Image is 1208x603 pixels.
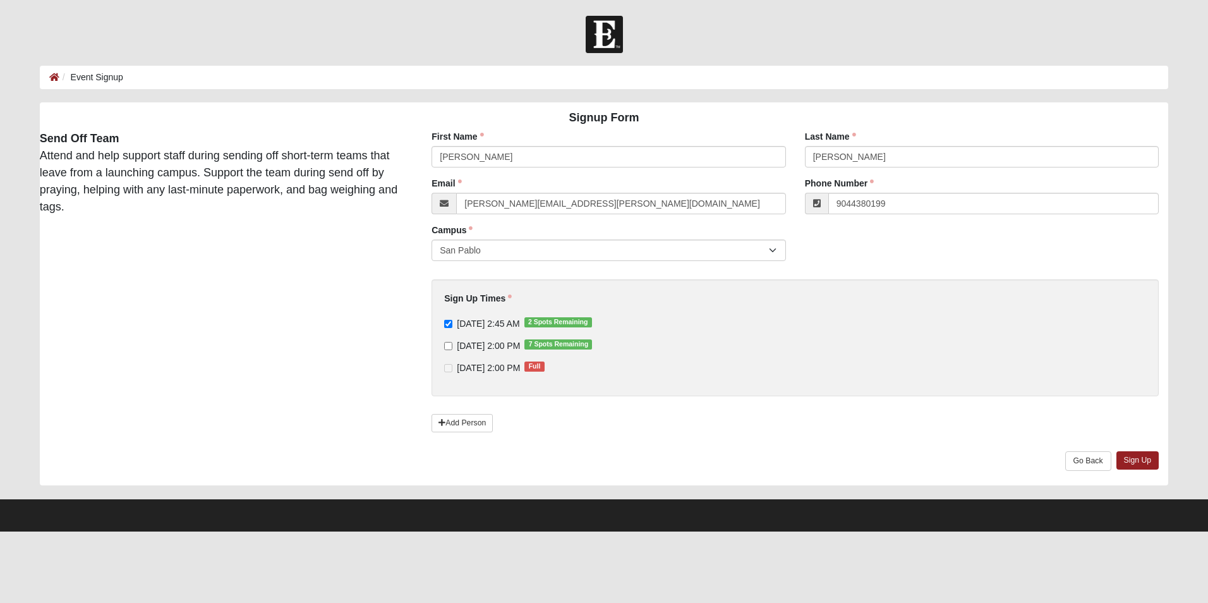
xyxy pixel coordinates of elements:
div: Attend and help support staff during sending off short-term teams that leave from a launching cam... [30,130,413,216]
strong: Send Off Team [40,132,119,145]
span: Full [524,362,544,372]
a: Add Person [432,414,493,432]
input: [DATE] 2:00 PMFull [444,364,452,372]
h4: Signup Form [40,111,1168,125]
label: Sign Up Times [444,292,512,305]
label: Email [432,177,461,190]
label: First Name [432,130,483,143]
label: Campus [432,224,473,236]
li: Event Signup [59,71,123,84]
label: Last Name [805,130,856,143]
input: [DATE] 2:00 PM7 Spots Remaining [444,342,452,350]
label: Phone Number [805,177,874,190]
input: [DATE] 2:45 AM2 Spots Remaining [444,320,452,328]
span: 7 Spots Remaining [524,339,592,350]
span: 2 Spots Remaining [524,317,592,327]
a: Sign Up [1116,451,1159,470]
span: [DATE] 2:00 PM [457,341,520,351]
a: Go Back [1065,451,1111,471]
img: Church of Eleven22 Logo [586,16,623,53]
span: [DATE] 2:45 AM [457,319,519,329]
span: [DATE] 2:00 PM [457,363,520,373]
